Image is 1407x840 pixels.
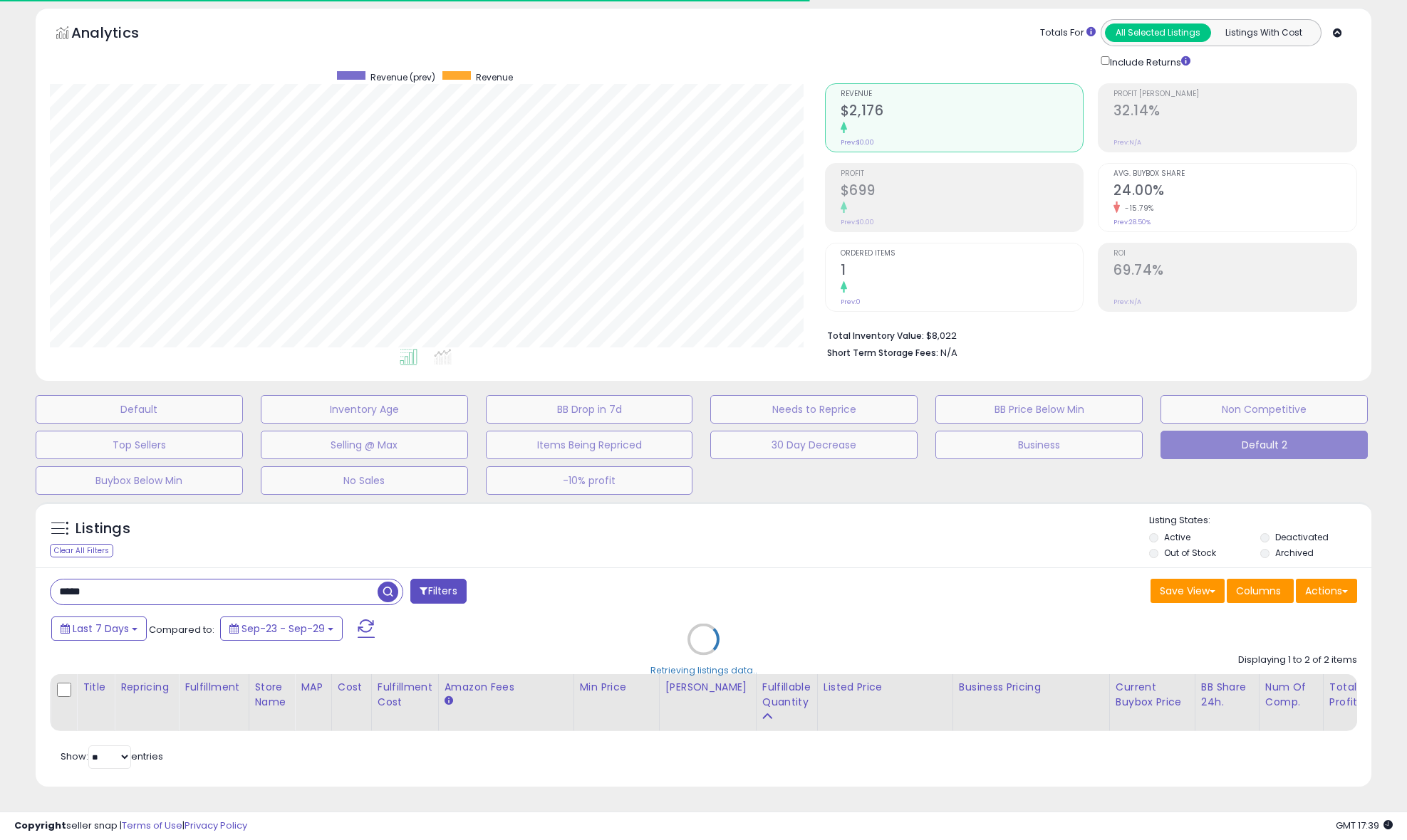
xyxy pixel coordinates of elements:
h2: 32.14% [1113,103,1356,122]
small: Prev: N/A [1113,298,1141,306]
h5: Analytics [71,23,167,46]
span: Revenue [476,71,513,83]
span: 2025-10-10 17:39 GMT [1336,819,1393,832]
small: -15.79% [1120,203,1154,214]
h2: $2,176 [841,103,1084,122]
h2: $699 [841,182,1084,201]
small: Prev: N/A [1113,138,1141,147]
li: $8,022 [827,326,1346,343]
div: Totals For [1040,26,1096,40]
button: BB Drop in 7d [486,395,693,424]
button: 30 Day Decrease [710,431,918,459]
button: Inventory Age [261,395,468,424]
span: Profit [841,170,1084,178]
button: Items Being Repriced [486,431,693,459]
button: Default [36,395,243,424]
button: Selling @ Max [261,431,468,459]
button: Non Competitive [1161,395,1368,424]
div: seller snap | | [14,819,247,833]
a: Terms of Use [122,819,182,832]
button: Top Sellers [36,431,243,459]
span: Revenue [841,90,1084,98]
h2: 24.00% [1113,182,1356,201]
span: ROI [1113,250,1356,258]
span: N/A [940,346,957,359]
small: Prev: 0 [841,298,861,306]
b: Total Inventory Value: [827,330,924,342]
a: Privacy Policy [185,819,247,832]
small: Prev: $0.00 [841,218,874,226]
h2: 69.74% [1113,262,1356,281]
small: Prev: 28.50% [1113,218,1151,226]
button: No Sales [261,466,468,495]
button: BB Price Below Min [935,395,1143,424]
b: Short Term Storage Fees: [827,347,938,359]
span: Ordered Items [841,250,1084,258]
span: Revenue (prev) [370,71,435,83]
button: All Selected Listings [1105,23,1211,42]
button: Default 2 [1161,431,1368,459]
h2: 1 [841,262,1084,281]
div: Retrieving listings data.. [650,664,757,677]
button: Needs to Reprice [710,395,918,424]
button: Buybox Below Min [36,466,243,495]
button: Listings With Cost [1210,23,1317,42]
small: Prev: $0.00 [841,138,874,147]
button: -10% profit [486,466,693,495]
span: Avg. Buybox Share [1113,170,1356,178]
button: Business [935,431,1143,459]
strong: Copyright [14,819,66,832]
div: Include Returns [1090,53,1208,69]
span: Profit [PERSON_NAME] [1113,90,1356,98]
